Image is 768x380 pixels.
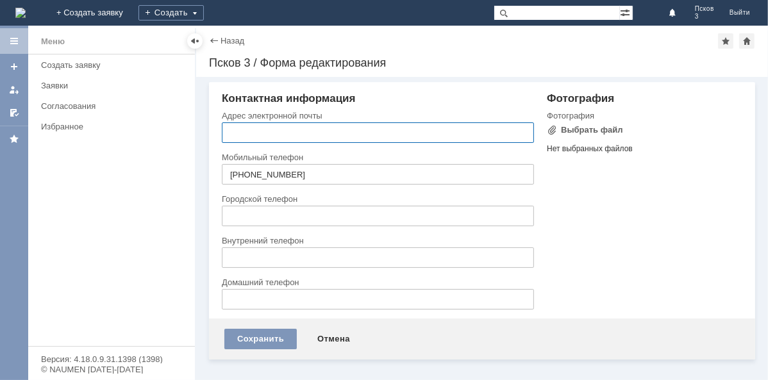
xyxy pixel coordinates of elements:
a: Мои заявки [4,79,24,100]
div: Мобильный телефон [222,153,531,161]
div: Заявки [41,81,187,90]
a: Мои согласования [4,103,24,123]
div: Добавить в избранное [718,33,733,49]
div: © NAUMEN [DATE]-[DATE] [41,365,182,374]
span: Расширенный поиск [620,6,633,18]
div: Адрес электронной почты [222,112,531,120]
div: Фотография [547,112,740,120]
img: logo [15,8,26,18]
div: Псков 3 / Форма редактирования [209,56,755,69]
span: 3 [695,13,714,21]
div: Выбрать файл [561,125,623,135]
span: Фотография [547,92,614,104]
a: Согласования [36,96,192,116]
div: Создать заявку [41,60,187,70]
div: Домашний телефон [222,278,531,286]
div: Меню [41,34,65,49]
div: Городской телефон [222,195,531,203]
a: Назад [221,36,244,45]
div: Избранное [41,122,173,131]
span: Псков [695,5,714,13]
span: Контактная информация [222,92,356,104]
a: Создать заявку [36,55,192,75]
div: Скрыть меню [187,33,203,49]
div: Внутренний телефон [222,236,531,245]
a: Создать заявку [4,56,24,77]
div: Нет выбранных файлов [547,139,742,154]
a: Перейти на домашнюю страницу [15,8,26,18]
div: Сделать домашней страницей [739,33,755,49]
div: Версия: 4.18.0.9.31.1398 (1398) [41,355,182,363]
div: Согласования [41,101,187,111]
a: Заявки [36,76,192,95]
div: Создать [138,5,204,21]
